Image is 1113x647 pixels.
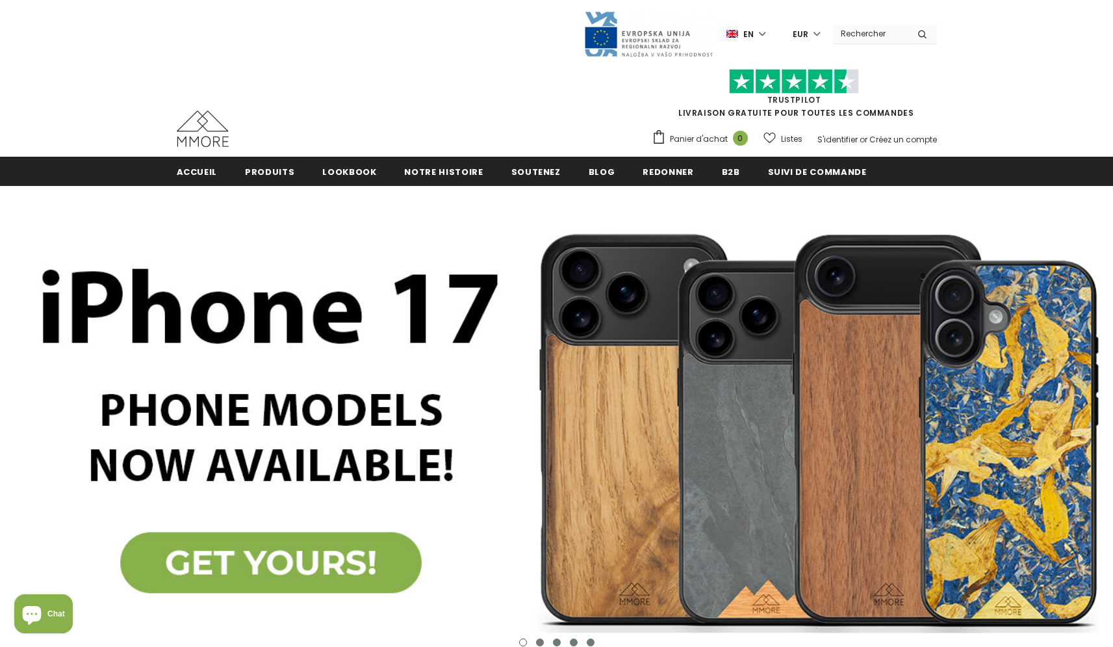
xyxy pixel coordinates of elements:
span: en [743,28,754,41]
span: Blog [589,166,615,178]
span: soutenez [511,166,561,178]
span: Produits [245,166,294,178]
button: 1 [519,639,527,646]
span: Lookbook [322,166,376,178]
button: 5 [587,639,595,646]
img: Javni Razpis [583,10,713,58]
a: Listes [763,127,802,150]
a: Lookbook [322,157,376,186]
span: Redonner [643,166,693,178]
span: EUR [793,28,808,41]
span: LIVRAISON GRATUITE POUR TOUTES LES COMMANDES [652,75,937,118]
a: B2B [722,157,740,186]
span: Listes [781,133,802,146]
span: Notre histoire [404,166,483,178]
a: soutenez [511,157,561,186]
span: or [860,134,867,145]
span: Suivi de commande [768,166,867,178]
a: TrustPilot [767,94,821,105]
span: B2B [722,166,740,178]
a: Blog [589,157,615,186]
button: 3 [553,639,561,646]
img: Faites confiance aux étoiles pilotes [729,69,859,94]
img: i-lang-1.png [726,29,738,40]
a: Panier d'achat 0 [652,129,754,149]
a: Créez un compte [869,134,937,145]
span: 0 [733,131,748,146]
span: Panier d'achat [670,133,728,146]
a: Javni Razpis [583,28,713,39]
a: Accueil [177,157,218,186]
inbox-online-store-chat: Shopify online store chat [10,594,77,637]
a: S'identifier [817,134,858,145]
a: Notre histoire [404,157,483,186]
button: 4 [570,639,578,646]
a: Redonner [643,157,693,186]
a: Suivi de commande [768,157,867,186]
button: 2 [536,639,544,646]
span: Accueil [177,166,218,178]
input: Search Site [833,24,908,43]
img: Cas MMORE [177,111,229,147]
a: Produits [245,157,294,186]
